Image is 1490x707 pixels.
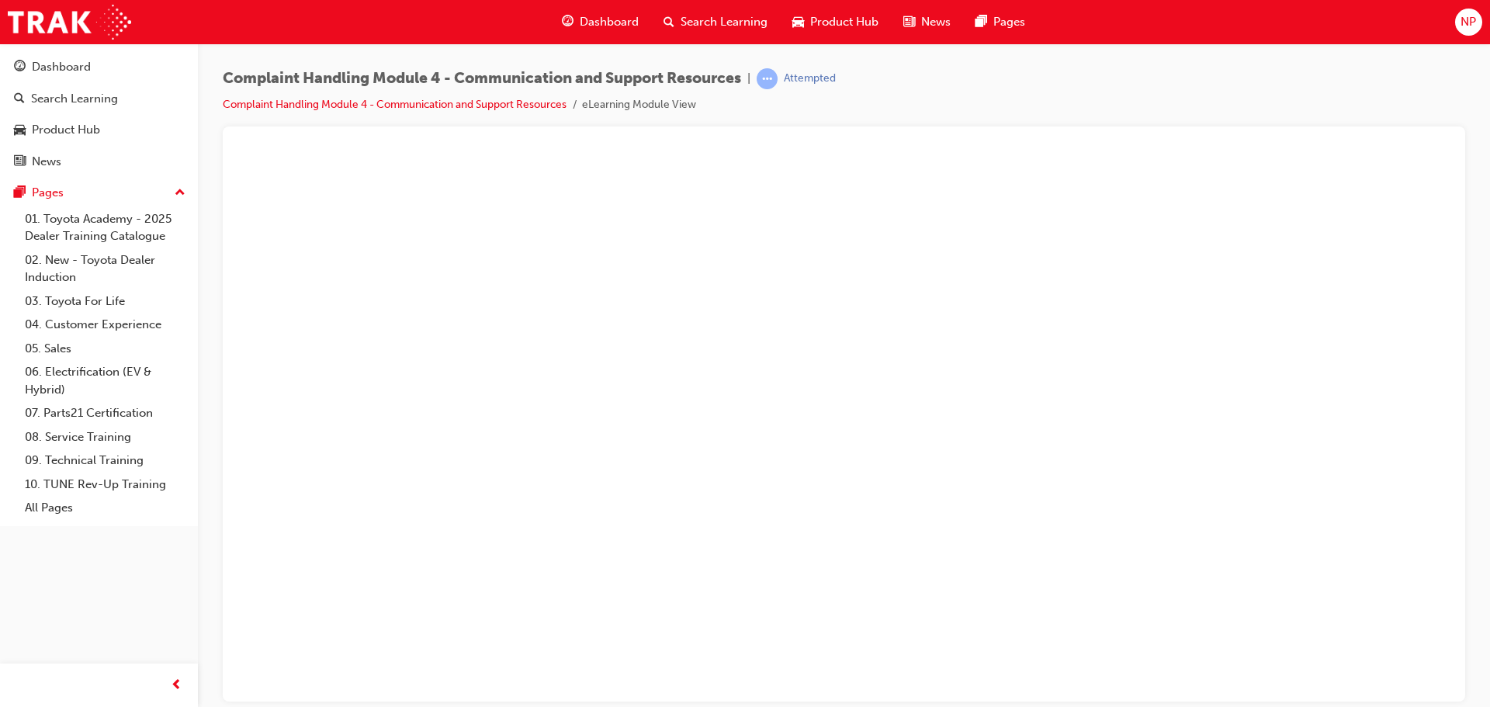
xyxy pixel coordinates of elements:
[810,13,878,31] span: Product Hub
[975,12,987,32] span: pages-icon
[19,401,192,425] a: 07. Parts21 Certification
[223,70,741,88] span: Complaint Handling Module 4 - Communication and Support Resources
[14,92,25,106] span: search-icon
[6,85,192,113] a: Search Learning
[780,6,891,38] a: car-iconProduct Hub
[19,289,192,314] a: 03. Toyota For Life
[921,13,951,31] span: News
[1455,9,1482,36] button: NP
[792,12,804,32] span: car-icon
[14,186,26,200] span: pages-icon
[19,207,192,248] a: 01. Toyota Academy - 2025 Dealer Training Catalogue
[664,12,674,32] span: search-icon
[14,155,26,169] span: news-icon
[6,147,192,176] a: News
[6,116,192,144] a: Product Hub
[32,58,91,76] div: Dashboard
[14,123,26,137] span: car-icon
[19,425,192,449] a: 08. Service Training
[1461,13,1476,31] span: NP
[19,248,192,289] a: 02. New - Toyota Dealer Induction
[32,184,64,202] div: Pages
[549,6,651,38] a: guage-iconDashboard
[963,6,1038,38] a: pages-iconPages
[19,360,192,401] a: 06. Electrification (EV & Hybrid)
[19,313,192,337] a: 04. Customer Experience
[651,6,780,38] a: search-iconSearch Learning
[6,178,192,207] button: Pages
[175,183,185,203] span: up-icon
[19,449,192,473] a: 09. Technical Training
[582,96,696,114] li: eLearning Module View
[32,121,100,139] div: Product Hub
[903,12,915,32] span: news-icon
[757,68,778,89] span: learningRecordVerb_ATTEMPT-icon
[580,13,639,31] span: Dashboard
[6,50,192,178] button: DashboardSearch LearningProduct HubNews
[784,71,836,86] div: Attempted
[562,12,573,32] span: guage-icon
[223,98,567,111] a: Complaint Handling Module 4 - Communication and Support Resources
[19,496,192,520] a: All Pages
[19,473,192,497] a: 10. TUNE Rev-Up Training
[31,90,118,108] div: Search Learning
[6,53,192,81] a: Dashboard
[891,6,963,38] a: news-iconNews
[681,13,768,31] span: Search Learning
[14,61,26,75] span: guage-icon
[993,13,1025,31] span: Pages
[8,5,131,40] img: Trak
[747,70,750,88] span: |
[32,153,61,171] div: News
[171,676,182,695] span: prev-icon
[19,337,192,361] a: 05. Sales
